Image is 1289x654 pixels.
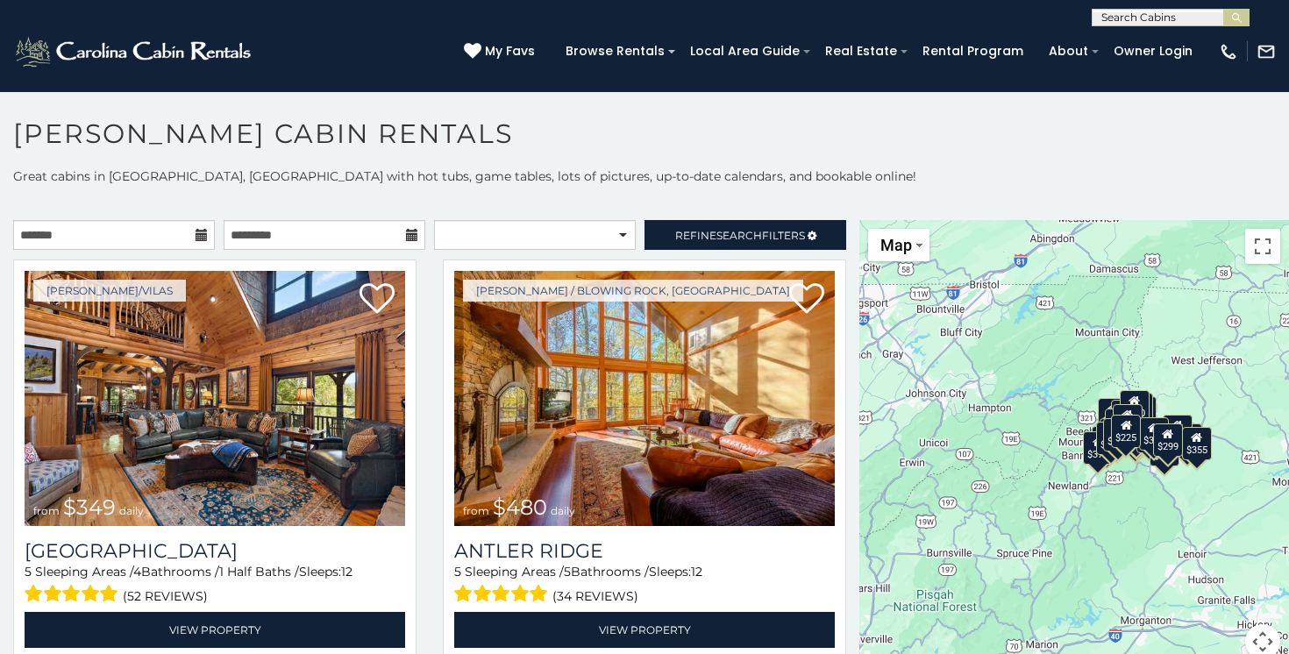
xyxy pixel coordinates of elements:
[557,38,673,65] a: Browse Rentals
[1096,421,1126,454] div: $325
[454,612,835,648] a: View Property
[675,229,805,242] span: Refine Filters
[1098,398,1128,431] div: $635
[464,42,539,61] a: My Favs
[63,494,116,520] span: $349
[1245,229,1280,264] button: Toggle fullscreen view
[1257,42,1276,61] img: mail-regular-white.png
[25,539,405,563] a: [GEOGRAPHIC_DATA]
[33,504,60,517] span: from
[1219,42,1238,61] img: phone-regular-white.png
[133,564,141,579] span: 4
[493,494,547,520] span: $480
[551,504,575,517] span: daily
[1103,418,1133,451] div: $395
[868,229,929,261] button: Change map style
[716,229,762,242] span: Search
[13,34,256,69] img: White-1-2.png
[341,564,353,579] span: 12
[1139,416,1169,450] div: $380
[816,38,906,65] a: Real Estate
[463,280,803,302] a: [PERSON_NAME] / Blowing Rock, [GEOGRAPHIC_DATA]
[123,585,208,608] span: (52 reviews)
[485,42,535,60] span: My Favs
[454,563,835,608] div: Sleeping Areas / Bathrooms / Sleeps:
[25,539,405,563] h3: Diamond Creek Lodge
[25,564,32,579] span: 5
[1111,415,1141,448] div: $225
[360,281,395,318] a: Add to favorites
[1105,38,1201,65] a: Owner Login
[25,271,405,526] a: Diamond Creek Lodge from $349 daily
[25,271,405,526] img: Diamond Creek Lodge
[681,38,808,65] a: Local Area Guide
[1153,423,1183,457] div: $299
[1083,430,1113,464] div: $375
[914,38,1032,65] a: Rental Program
[25,563,405,608] div: Sleeping Areas / Bathrooms / Sleeps:
[25,612,405,648] a: View Property
[644,220,846,250] a: RefineSearchFilters
[1150,433,1179,466] div: $350
[1120,389,1150,423] div: $320
[564,564,571,579] span: 5
[454,564,461,579] span: 5
[1040,38,1097,65] a: About
[1113,404,1143,437] div: $210
[552,585,638,608] span: (34 reviews)
[454,271,835,526] a: Antler Ridge from $480 daily
[789,281,824,318] a: Add to favorites
[880,236,912,254] span: Map
[454,271,835,526] img: Antler Ridge
[33,280,186,302] a: [PERSON_NAME]/Vilas
[1121,420,1150,453] div: $315
[454,539,835,563] a: Antler Ridge
[1182,427,1212,460] div: $355
[691,564,702,579] span: 12
[463,504,489,517] span: from
[1163,415,1193,448] div: $930
[119,504,144,517] span: daily
[219,564,299,579] span: 1 Half Baths /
